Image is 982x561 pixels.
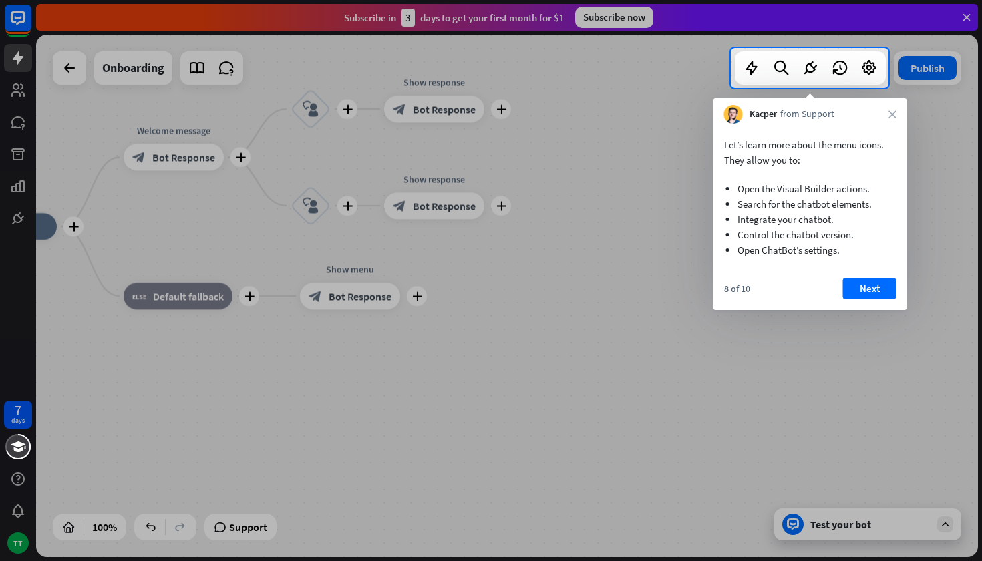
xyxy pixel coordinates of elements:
[724,283,750,295] div: 8 of 10
[738,181,883,196] li: Open the Visual Builder actions.
[738,196,883,212] li: Search for the chatbot elements.
[843,278,896,299] button: Next
[738,242,883,258] li: Open ChatBot’s settings.
[724,137,896,168] p: Let’s learn more about the menu icons. They allow you to:
[11,5,51,45] button: Open LiveChat chat widget
[888,110,896,118] i: close
[738,212,883,227] li: Integrate your chatbot.
[780,108,834,121] span: from Support
[738,227,883,242] li: Control the chatbot version.
[750,108,777,121] span: Kacper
